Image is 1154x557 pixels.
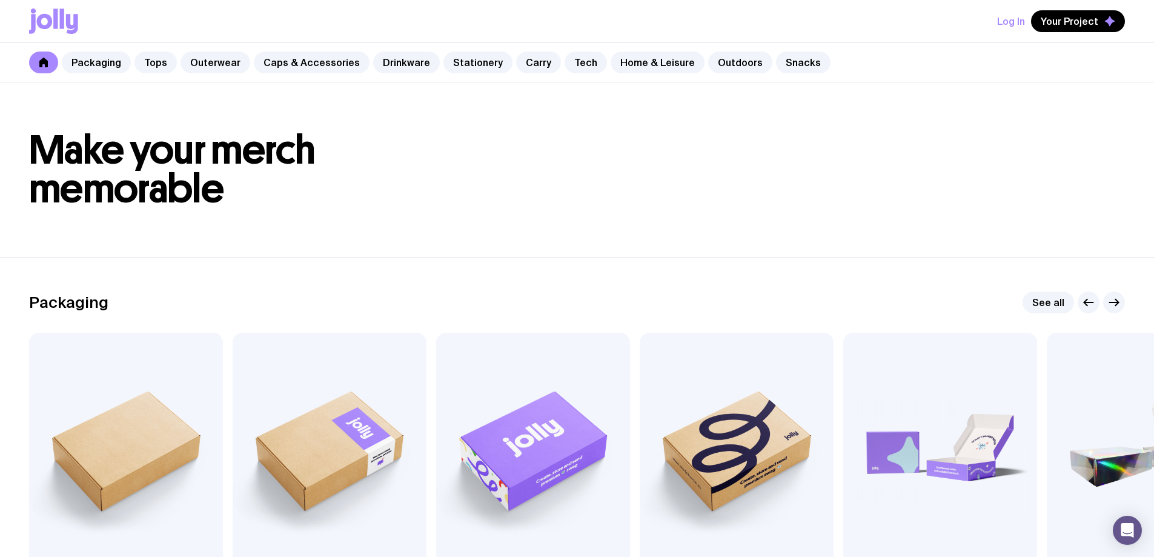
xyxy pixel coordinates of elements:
[181,52,250,73] a: Outerwear
[254,52,370,73] a: Caps & Accessories
[373,52,440,73] a: Drinkware
[134,52,177,73] a: Tops
[1031,10,1125,32] button: Your Project
[1113,516,1142,545] div: Open Intercom Messenger
[443,52,512,73] a: Stationery
[29,126,316,213] span: Make your merch memorable
[776,52,831,73] a: Snacks
[516,52,561,73] a: Carry
[708,52,772,73] a: Outdoors
[997,10,1025,32] button: Log In
[565,52,607,73] a: Tech
[62,52,131,73] a: Packaging
[29,293,108,312] h2: Packaging
[1041,15,1098,27] span: Your Project
[611,52,705,73] a: Home & Leisure
[1023,292,1074,313] a: See all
